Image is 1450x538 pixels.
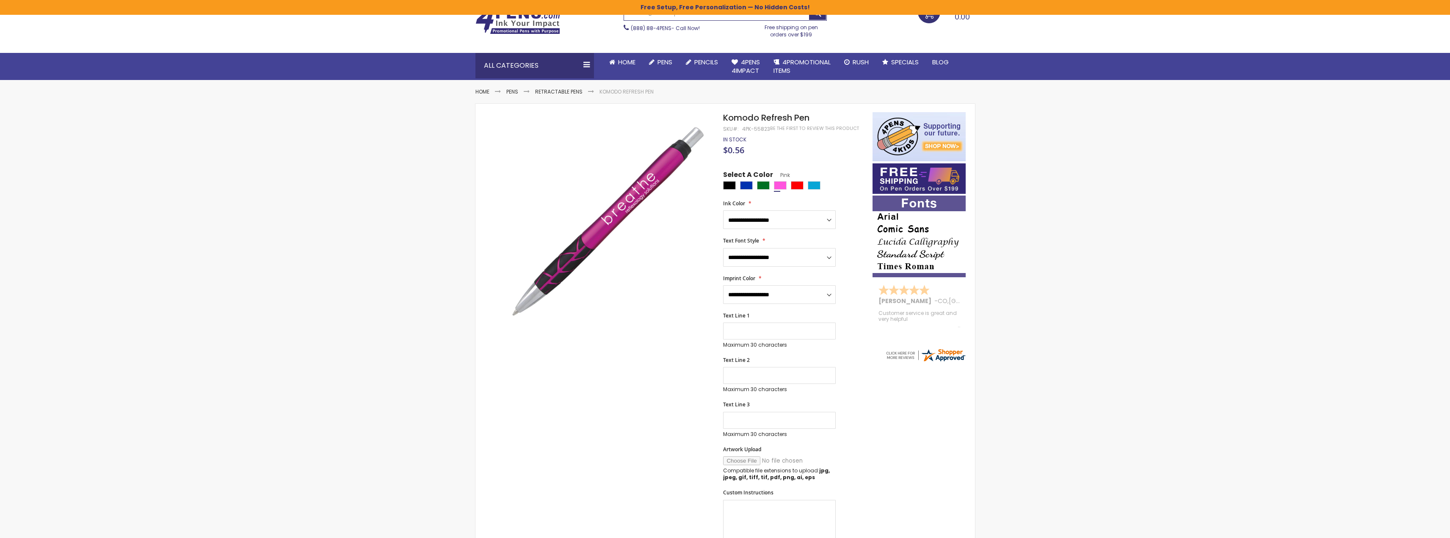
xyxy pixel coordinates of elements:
span: Text Line 3 [723,401,750,408]
img: font-personalization-examples [873,196,966,277]
span: CO [938,297,947,305]
a: Home [475,88,489,95]
div: All Categories [475,53,594,78]
div: 4PK-55823 [742,126,770,132]
div: Free shipping on pen orders over $199 [756,21,827,38]
span: Komodo Refresh Pen [723,112,809,124]
span: Text Line 1 [723,312,750,319]
div: Red [791,181,804,190]
a: 4pens.com certificate URL [885,357,966,364]
span: 4PROMOTIONAL ITEMS [773,58,831,75]
a: Rush [837,53,876,72]
strong: SKU [723,125,739,132]
span: [PERSON_NAME] [878,297,934,305]
a: 4Pens4impact [725,53,767,80]
span: Pencils [694,58,718,66]
div: Turquoise [808,181,820,190]
a: (888) 88-4PENS [631,25,671,32]
a: Pencils [679,53,725,72]
span: [GEOGRAPHIC_DATA] [949,297,1011,305]
div: Availability [723,136,746,143]
div: Black [723,181,736,190]
span: Blog [932,58,949,66]
p: Compatible file extensions to upload: [723,467,836,481]
span: Rush [853,58,869,66]
img: 4pens 4 kids [873,112,966,161]
img: 4pens.com widget logo [885,348,966,363]
img: fuchsia_komodo_refresh_pen_4pk-55823.jpg [492,111,712,331]
div: Pink [774,181,787,190]
div: Green [757,181,770,190]
p: Maximum 30 characters [723,386,836,393]
div: Blue [740,181,753,190]
span: Specials [891,58,919,66]
span: Artwork Upload [723,446,761,453]
span: $0.56 [723,144,744,156]
span: 0.00 [955,11,970,22]
span: Custom Instructions [723,489,773,496]
span: 4Pens 4impact [732,58,760,75]
span: - Call Now! [631,25,700,32]
span: In stock [723,136,746,143]
span: Ink Color [723,200,745,207]
img: Free shipping on orders over $199 [873,163,966,194]
a: Retractable Pens [535,88,583,95]
span: Imprint Color [723,275,755,282]
span: Text Line 2 [723,356,750,364]
div: Customer service is great and very helpful [878,310,961,328]
span: - , [934,297,1011,305]
span: Select A Color [723,170,773,182]
img: 4Pens Custom Pens and Promotional Products [475,7,560,34]
a: Pens [506,88,518,95]
a: Specials [876,53,925,72]
span: Pink [773,171,790,179]
p: Maximum 30 characters [723,431,836,438]
span: Home [618,58,635,66]
a: Pens [642,53,679,72]
a: Blog [925,53,956,72]
strong: jpg, jpeg, gif, tiff, tif, pdf, png, ai, eps [723,467,830,481]
a: Home [602,53,642,72]
a: 4PROMOTIONALITEMS [767,53,837,80]
a: Be the first to review this product [770,125,859,132]
span: Text Font Style [723,237,759,244]
span: Pens [657,58,672,66]
li: Komodo Refresh Pen [599,88,654,95]
p: Maximum 30 characters [723,342,836,348]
